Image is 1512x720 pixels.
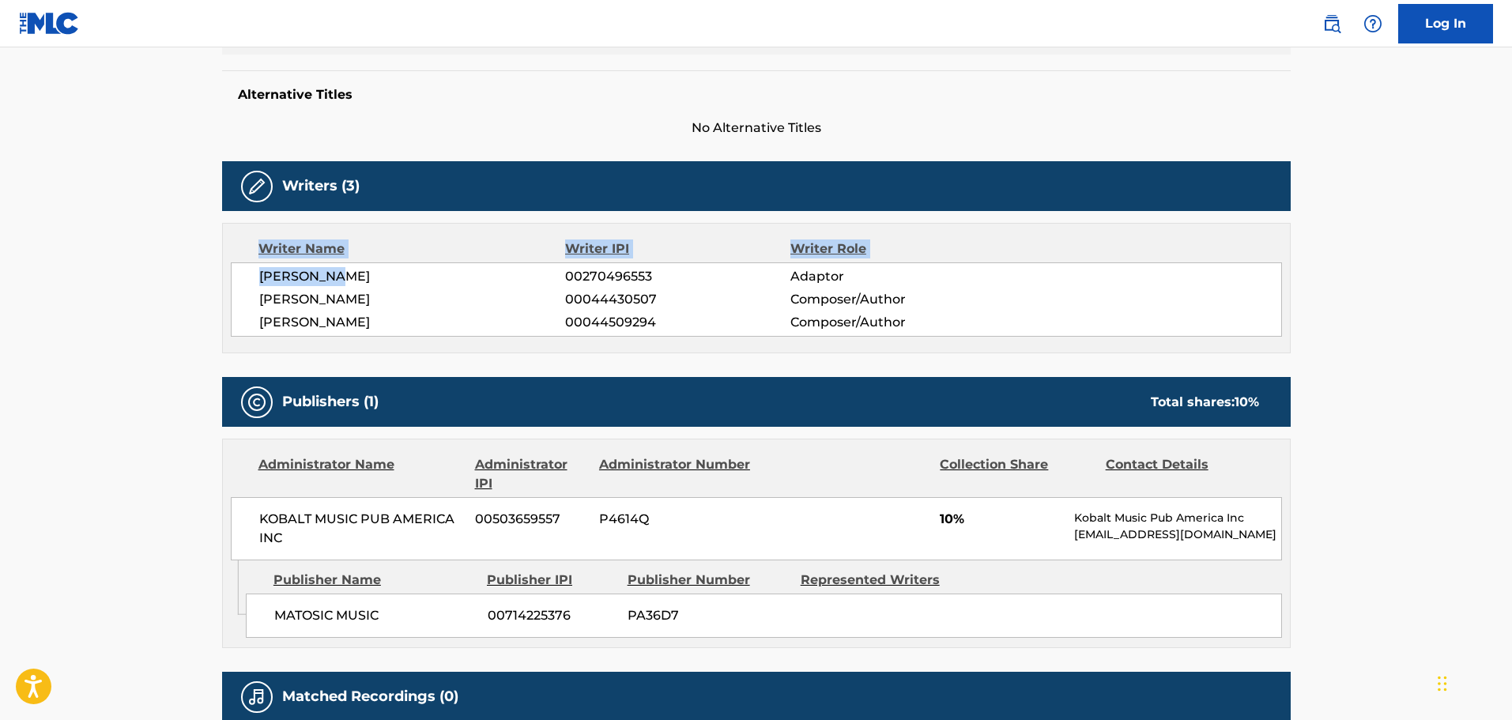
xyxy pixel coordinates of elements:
span: KOBALT MUSIC PUB AMERICA INC [259,510,464,548]
div: Represented Writers [801,571,962,590]
span: 10 % [1235,394,1259,409]
span: 10% [940,510,1062,529]
span: PA36D7 [628,606,789,625]
img: MLC Logo [19,12,80,35]
span: [PERSON_NAME] [259,290,566,309]
div: Writer IPI [565,239,790,258]
h5: Alternative Titles [238,87,1275,103]
div: Administrator Name [258,455,463,493]
div: Total shares: [1151,393,1259,412]
span: Composer/Author [790,290,995,309]
p: Kobalt Music Pub America Inc [1074,510,1280,526]
div: Drag [1438,660,1447,707]
a: Log In [1398,4,1493,43]
span: 00270496553 [565,267,790,286]
p: [EMAIL_ADDRESS][DOMAIN_NAME] [1074,526,1280,543]
h5: Publishers (1) [282,393,379,411]
img: help [1363,14,1382,33]
img: Writers [247,177,266,196]
div: Collection Share [940,455,1093,493]
div: Publisher Name [273,571,475,590]
div: Help [1357,8,1389,40]
img: Matched Recordings [247,688,266,707]
span: 00044509294 [565,313,790,332]
h5: Matched Recordings (0) [282,688,458,706]
span: Adaptor [790,267,995,286]
span: 00503659557 [475,510,587,529]
div: Publisher IPI [487,571,616,590]
span: MATOSIC MUSIC [274,606,476,625]
span: 00044430507 [565,290,790,309]
div: Administrator IPI [475,455,587,493]
div: Contact Details [1106,455,1259,493]
div: Writer Name [258,239,566,258]
span: 00714225376 [488,606,616,625]
div: Publisher Number [628,571,789,590]
span: No Alternative Titles [222,119,1291,138]
iframe: Chat Widget [1433,644,1512,720]
h5: Writers (3) [282,177,360,195]
img: search [1322,14,1341,33]
img: Publishers [247,393,266,412]
div: Writer Role [790,239,995,258]
span: Composer/Author [790,313,995,332]
a: Public Search [1316,8,1348,40]
span: P4614Q [599,510,752,529]
span: [PERSON_NAME] [259,313,566,332]
span: [PERSON_NAME] [259,267,566,286]
div: Administrator Number [599,455,752,493]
